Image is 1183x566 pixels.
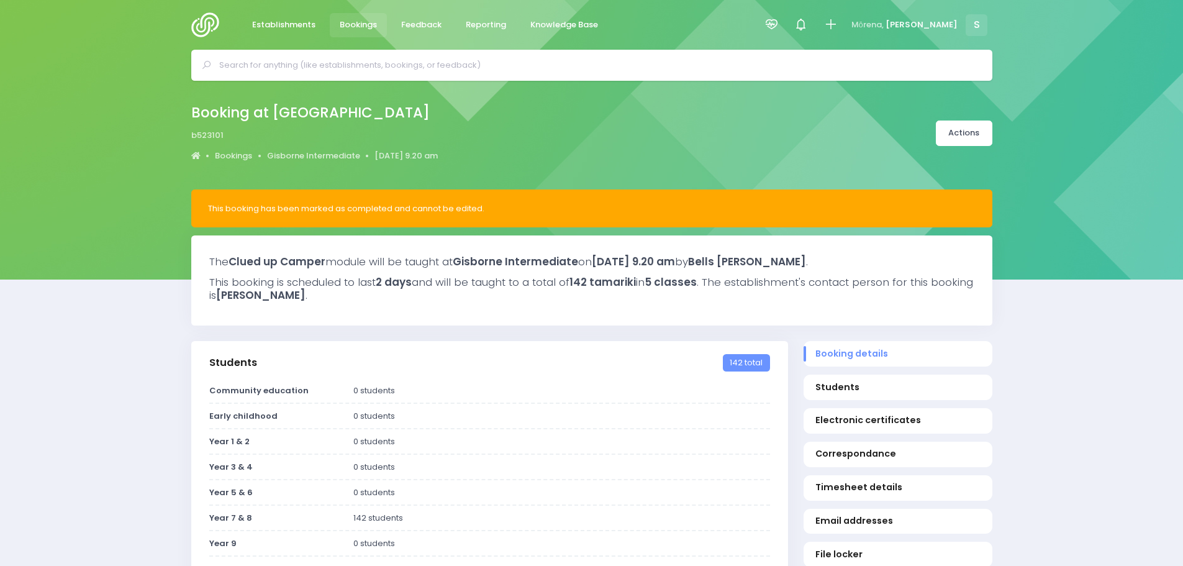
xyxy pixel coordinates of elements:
strong: Bells [PERSON_NAME] [688,254,806,269]
span: S [966,14,987,36]
h2: Booking at [GEOGRAPHIC_DATA] [191,104,430,121]
a: Establishments [242,13,326,37]
input: Search for anything (like establishments, bookings, or feedback) [219,56,975,75]
div: 0 students [345,436,777,448]
strong: Community education [209,385,309,396]
strong: Year 1 & 2 [209,436,250,447]
strong: [PERSON_NAME] [216,288,306,303]
strong: Clued up Camper [229,254,325,269]
span: Knowledge Base [530,19,598,31]
a: Electronic certificates [804,408,992,434]
strong: Year 5 & 6 [209,486,253,498]
strong: [DATE] 9.20 am [592,254,675,269]
div: 0 students [345,461,777,473]
a: Feedback [391,13,452,37]
a: Reporting [456,13,517,37]
h3: Students [209,357,257,369]
a: Correspondance [804,442,992,467]
div: 0 students [345,385,777,397]
a: Timesheet details [804,475,992,501]
a: Gisborne Intermediate [267,150,360,162]
a: Bookings [330,13,388,37]
a: Booking details [804,341,992,367]
span: File locker [815,548,980,561]
a: Actions [936,121,992,146]
span: 142 total [723,354,769,372]
strong: 2 days [376,275,412,290]
span: Correspondance [815,447,980,460]
a: Knowledge Base [520,13,609,37]
strong: Year 9 [209,537,237,549]
div: 142 students [345,512,777,524]
span: Reporting [466,19,506,31]
h3: This booking is scheduled to last and will be taught to a total of in . The establishment's conta... [209,276,974,301]
a: Students [804,375,992,400]
h3: The module will be taught at on by . [209,255,974,268]
span: Email addresses [815,514,980,527]
a: Email addresses [804,509,992,534]
span: Timesheet details [815,481,980,494]
span: b523101 [191,129,224,142]
div: 0 students [345,486,777,499]
span: Feedback [401,19,442,31]
span: Establishments [252,19,315,31]
span: Students [815,381,980,394]
span: [PERSON_NAME] [886,19,958,31]
span: Mōrena, [851,19,884,31]
a: [DATE] 9.20 am [374,150,438,162]
span: Bookings [340,19,377,31]
strong: Year 3 & 4 [209,461,253,473]
strong: Early childhood [209,410,278,422]
strong: Gisborne Intermediate [453,254,578,269]
div: 0 students [345,410,777,422]
div: This booking has been marked as completed and cannot be edited. [208,203,976,215]
span: Electronic certificates [815,414,980,427]
span: Booking details [815,347,980,360]
strong: Year 7 & 8 [209,512,252,524]
strong: 142 tamariki [569,275,636,290]
img: Logo [191,12,227,37]
a: Bookings [215,150,252,162]
strong: 5 classes [645,275,697,290]
div: 0 students [345,537,777,550]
